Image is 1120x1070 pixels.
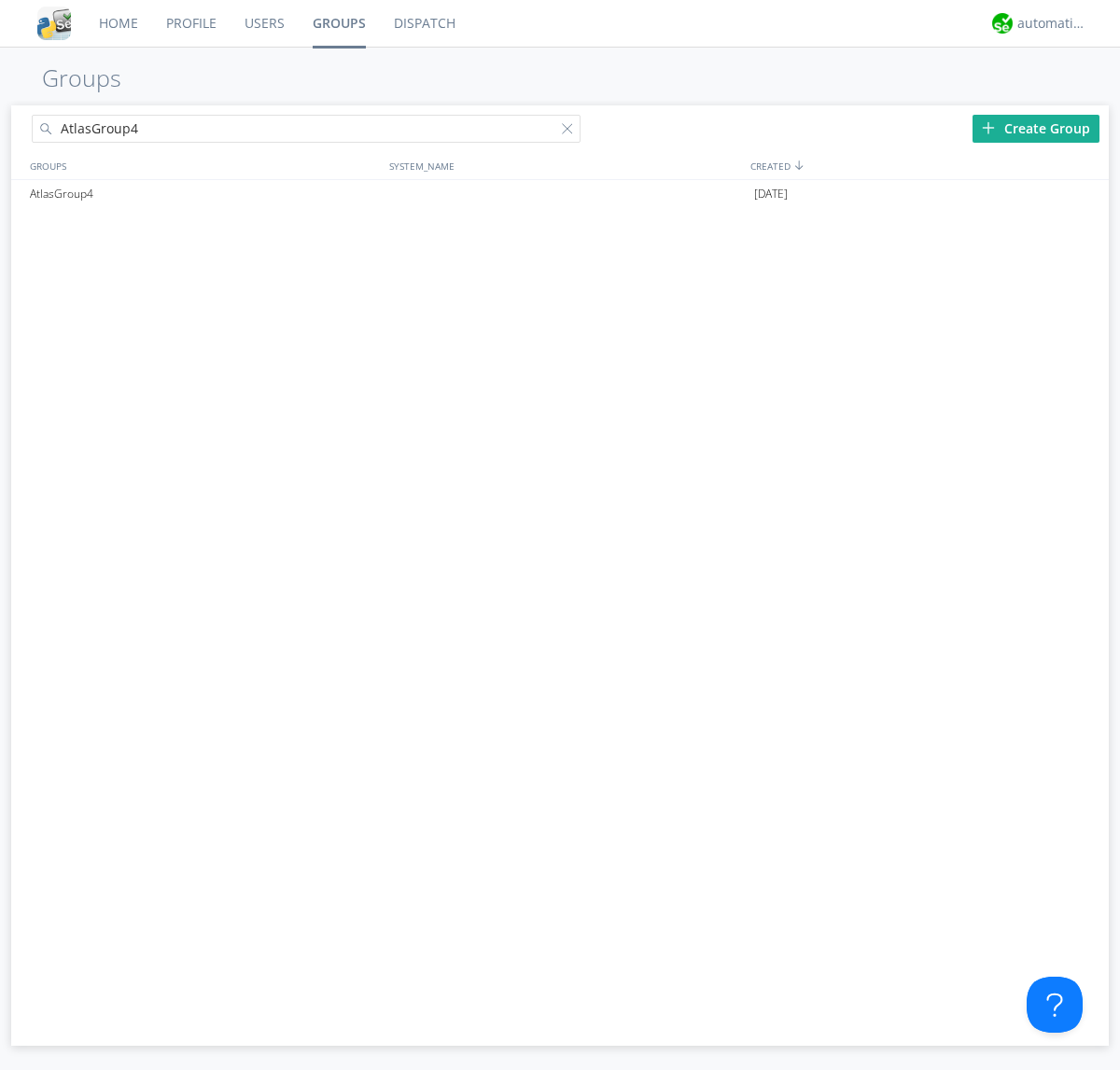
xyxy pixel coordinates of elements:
span: [DATE] [754,180,788,208]
img: plus.svg [982,121,995,134]
div: CREATED [746,152,1109,179]
img: d2d01cd9b4174d08988066c6d424eccd [992,13,1013,34]
input: Search groups [32,115,581,143]
img: cddb5a64eb264b2086981ab96f4c1ba7 [37,7,71,40]
div: SYSTEM_NAME [385,152,746,179]
div: automation+atlas [1017,14,1087,33]
div: GROUPS [25,152,380,179]
div: Create Group [973,115,1099,143]
iframe: Toggle Customer Support [1027,977,1083,1033]
div: AtlasGroup4 [25,180,385,208]
a: AtlasGroup4[DATE] [11,180,1109,208]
